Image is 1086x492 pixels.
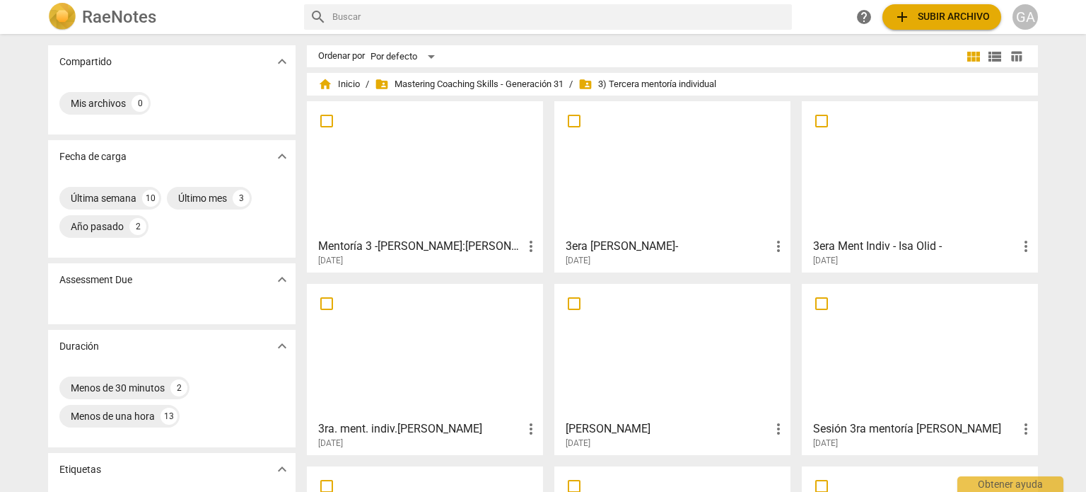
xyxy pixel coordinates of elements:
span: folder_shared [375,77,389,91]
span: expand_more [274,271,291,288]
h3: Mentoría 3 -Claudia:Katya [318,238,522,255]
span: folder_shared [578,77,592,91]
button: Mostrar más [271,459,293,480]
span: [DATE] [318,437,343,450]
div: Obtener ayuda [957,476,1063,492]
div: Mis archivos [71,96,126,110]
span: view_list [986,48,1003,65]
h3: Sofi Pinasco [566,421,770,437]
span: 3) Tercera mentoría individual [578,77,716,91]
a: 3era Ment Indiv - Isa Olid -[DATE] [807,106,1033,266]
span: expand_more [274,461,291,478]
a: [PERSON_NAME][DATE] [559,289,786,449]
div: Última semana [71,191,136,205]
span: table_chart [1010,50,1023,63]
a: Sesión 3ra mentoría [PERSON_NAME][DATE] [807,289,1033,449]
p: Compartido [59,55,112,69]
p: Fecha de carga [59,149,127,164]
span: more_vert [770,421,787,437]
a: Obtener ayuda [851,4,877,30]
span: add [894,8,911,25]
span: [DATE] [813,255,838,267]
span: more_vert [770,238,787,255]
span: help [856,8,872,25]
div: 3 [233,190,250,207]
div: Menos de 30 minutos [71,381,165,395]
span: [DATE] [566,437,590,450]
button: Subir [882,4,1001,30]
div: 13 [160,408,177,425]
a: Mentoría 3 -[PERSON_NAME]:[PERSON_NAME][DATE] [312,106,538,266]
button: Mostrar más [271,336,293,357]
h3: Sesión 3ra mentoría Hoty [813,421,1017,437]
div: Por defecto [370,45,440,68]
a: LogoRaeNotes [48,3,293,31]
div: 0 [132,95,148,112]
h2: RaeNotes [82,7,156,27]
span: / [569,79,573,90]
p: Duración [59,339,99,354]
span: / [366,79,369,90]
div: 2 [129,218,146,235]
span: more_vert [522,421,539,437]
button: GA [1012,4,1038,30]
a: 3era [PERSON_NAME]-[DATE] [559,106,786,266]
span: more_vert [1017,238,1034,255]
span: view_module [965,48,982,65]
span: [DATE] [813,437,838,450]
button: Lista [984,46,1005,67]
h3: 3ra. ment. indiv.Milagros-Arturo [318,421,522,437]
button: Tabla [1005,46,1027,67]
img: Logo [48,3,76,31]
p: Etiquetas [59,462,101,477]
span: [DATE] [318,255,343,267]
div: Último mes [178,191,227,205]
div: 10 [142,190,159,207]
button: Mostrar más [271,51,293,72]
span: expand_more [274,338,291,355]
span: Inicio [318,77,360,91]
span: home [318,77,332,91]
button: Mostrar más [271,269,293,290]
span: [DATE] [566,255,590,267]
p: Assessment Due [59,273,132,287]
span: expand_more [274,53,291,70]
span: Mastering Coaching Skills - Generación 31 [375,77,564,91]
a: 3ra. ment. indiv.[PERSON_NAME][DATE] [312,289,538,449]
button: Mostrar más [271,146,293,167]
span: more_vert [1017,421,1034,437]
h3: 3era Sesión Mentoría Sylvia-Tati- [566,238,770,255]
input: Buscar [332,6,786,28]
span: more_vert [522,238,539,255]
div: Año pasado [71,219,124,234]
span: search [310,8,327,25]
span: expand_more [274,148,291,165]
button: Cuadrícula [963,46,984,67]
div: Menos de una hora [71,409,155,423]
span: Subir archivo [894,8,990,25]
h3: 3era Ment Indiv - Isa Olid - [813,238,1017,255]
div: 2 [170,379,187,396]
div: Ordenar por [318,51,365,62]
